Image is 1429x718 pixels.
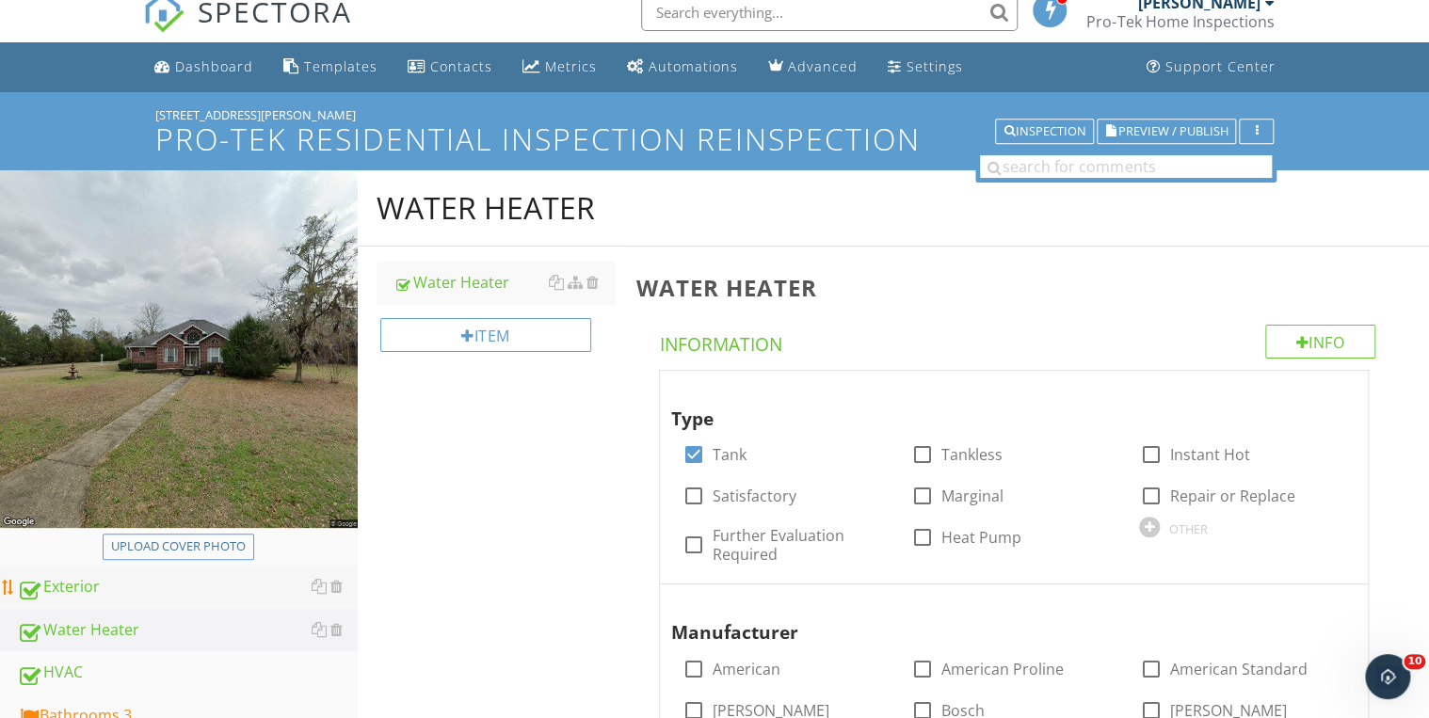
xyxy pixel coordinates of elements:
[377,189,595,227] div: Water Heater
[880,50,971,85] a: Settings
[515,50,604,85] a: Metrics
[17,575,358,599] div: Exterior
[713,660,780,678] label: American
[713,445,747,464] label: Tank
[1004,125,1085,138] div: Inspection
[430,57,492,75] div: Contacts
[393,271,615,294] div: Water Heater
[788,57,858,75] div: Advanced
[380,318,592,352] div: Item
[941,660,1064,678] label: American Proline
[143,8,352,47] a: SPECTORA
[1097,121,1236,138] a: Preview / Publish
[941,487,1004,505] label: Marginal
[941,528,1021,547] label: Heat Pump
[175,57,253,75] div: Dashboard
[671,378,1322,433] div: Type
[1117,125,1228,137] span: Preview / Publish
[1365,654,1410,699] iframe: Intercom live chat
[636,275,1399,300] h3: Water Heater
[1169,445,1249,464] label: Instant Hot
[1164,57,1275,75] div: Support Center
[761,50,865,85] a: Advanced
[545,57,597,75] div: Metrics
[907,57,963,75] div: Settings
[1169,487,1294,505] label: Repair or Replace
[17,661,358,685] div: HVAC
[941,445,1003,464] label: Tankless
[304,57,377,75] div: Templates
[147,50,261,85] a: Dashboard
[649,57,738,75] div: Automations
[17,618,358,643] div: Water Heater
[1404,654,1425,669] span: 10
[1169,660,1307,678] label: American Standard
[995,119,1094,145] button: Inspection
[713,487,796,505] label: Satisfactory
[619,50,746,85] a: Automations (Basic)
[111,537,246,556] div: Upload cover photo
[155,122,1275,155] h1: Pro-Tek Residential Inspection Reinspection
[1097,119,1236,145] button: Preview / Publish
[103,534,254,560] button: Upload cover photo
[1138,50,1282,85] a: Support Center
[276,50,385,85] a: Templates
[660,325,1375,357] h4: Information
[671,592,1322,646] div: Manufacturer
[995,121,1094,138] a: Inspection
[980,155,1272,178] input: search for comments
[1265,325,1376,359] div: Info
[713,526,889,564] label: Further Evaluation Required
[1168,521,1207,536] div: OTHER
[400,50,500,85] a: Contacts
[1086,12,1274,31] div: Pro-Tek Home Inspections
[155,107,1275,122] div: [STREET_ADDRESS][PERSON_NAME]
